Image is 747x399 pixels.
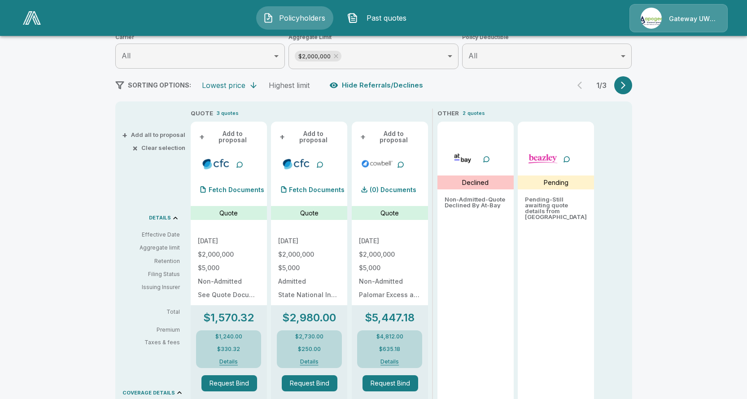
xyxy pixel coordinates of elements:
[468,51,477,60] span: All
[202,81,245,90] div: Lowest price
[278,265,340,271] p: $5,000
[363,375,424,391] span: Request Bind
[198,292,260,298] p: See Quote Document
[122,340,187,345] p: Taxes & fees
[288,33,459,42] span: Aggregate Limit
[365,312,415,323] p: $5,447.18
[527,152,559,165] img: beazleycyber
[277,13,327,23] span: Policyholders
[122,283,180,291] p: Issuing Insurer
[359,251,421,258] p: $2,000,000
[149,215,171,220] p: DETAILS
[201,375,257,391] button: Request Bind
[124,132,185,138] button: +Add all to proposal
[282,375,344,391] span: Request Bind
[361,157,393,171] img: cowbellp250
[360,134,366,140] span: +
[298,346,321,352] p: $250.00
[463,110,466,117] p: 2
[289,359,329,364] button: Details
[295,51,341,61] div: $2,000,000
[278,251,340,258] p: $2,000,000
[203,312,254,323] p: $1,570.32
[128,81,191,89] span: SORTING OPTIONS:
[198,251,260,258] p: $2,000,000
[122,390,175,395] p: COVERAGE DETAILS
[359,238,421,244] p: [DATE]
[115,33,285,42] span: Carrier
[379,346,400,352] p: $635.18
[217,346,240,352] p: $330.32
[132,145,138,151] span: ×
[263,13,274,23] img: Policyholders Icon
[278,238,340,244] p: [DATE]
[23,11,41,25] img: AA Logo
[198,238,260,244] p: [DATE]
[467,110,485,117] p: quotes
[200,157,232,171] img: cfccyber
[282,375,337,391] button: Request Bind
[362,13,411,23] span: Past quotes
[289,187,345,193] p: Fetch Documents
[295,51,334,61] span: $2,000,000
[122,257,180,265] p: Retention
[199,134,205,140] span: +
[198,129,260,145] button: +Add to proposal
[380,208,399,218] p: Quote
[437,109,459,118] p: OTHER
[359,292,421,298] p: Palomar Excess and Surplus Insurance Company NAIC# 16754 (A.M. Best A (Excellent), X Rated)
[209,359,249,364] button: Details
[278,129,340,145] button: +Add to proposal
[122,51,131,60] span: All
[359,129,421,145] button: +Add to proposal
[282,312,336,323] p: $2,980.00
[198,265,260,271] p: $5,000
[122,327,187,333] p: Premium
[363,375,418,391] button: Request Bind
[280,157,313,171] img: cfccyberadmitted
[462,33,632,42] span: Policy Deductible
[122,309,187,315] p: Total
[328,77,427,94] button: Hide Referrals/Declines
[593,82,611,89] p: 1 / 3
[544,178,568,187] p: Pending
[446,152,479,165] img: atbaycybersurplus
[280,134,285,140] span: +
[215,334,242,339] p: $1,240.00
[122,270,180,278] p: Filing Status
[525,197,587,220] p: Pending - Still awaiting quote details from [GEOGRAPHIC_DATA]
[295,334,323,339] p: $2,730.00
[256,6,333,30] button: Policyholders IconPolicyholders
[201,375,263,391] span: Request Bind
[134,145,185,151] button: ×Clear selection
[300,208,319,218] p: Quote
[359,265,421,271] p: $5,000
[219,208,238,218] p: Quote
[278,278,340,285] p: Admitted
[278,292,340,298] p: State National Insurance Company Inc.
[359,278,421,285] p: Non-Admitted
[370,359,410,364] button: Details
[462,178,489,187] p: Declined
[370,187,416,193] p: (0) Documents
[269,81,310,90] div: Highest limit
[122,132,127,138] span: +
[217,110,239,117] p: 3 quotes
[209,187,264,193] p: Fetch Documents
[347,13,358,23] img: Past quotes Icon
[445,197,507,208] p: Non-Admitted - Quote Declined By At-Bay
[376,334,403,339] p: $4,812.00
[191,109,213,118] p: QUOTE
[341,6,418,30] button: Past quotes IconPast quotes
[122,231,180,239] p: Effective Date
[122,244,180,252] p: Aggregate limit
[198,278,260,285] p: Non-Admitted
